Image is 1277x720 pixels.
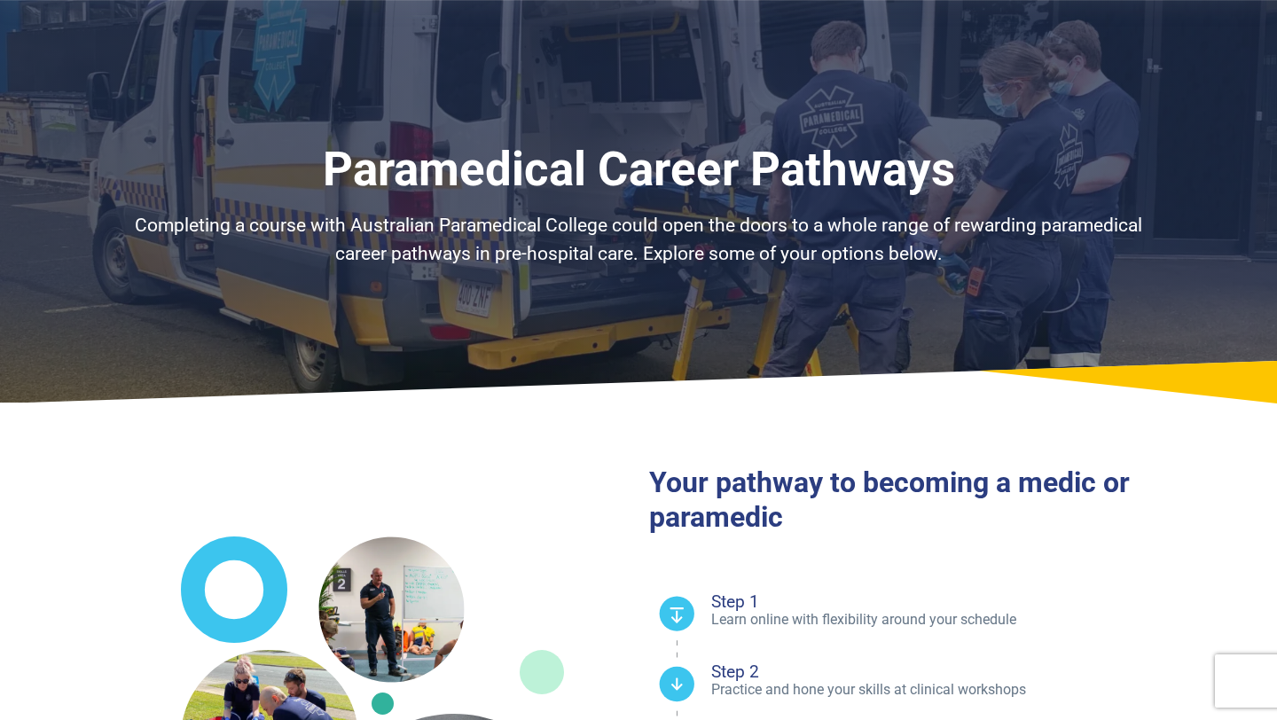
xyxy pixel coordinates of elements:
h1: Paramedical Career Pathways [120,142,1157,198]
p: Completing a course with Australian Paramedical College could open the doors to a whole range of ... [120,212,1157,268]
p: Learn online with flexibility around your schedule [711,610,1249,630]
h4: Step 2 [711,663,1249,680]
h4: Step 1 [711,593,1249,610]
h2: Your pathway to becoming a medic or paramedic [649,466,1249,534]
p: Practice and hone your skills at clinical workshops [711,680,1249,700]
